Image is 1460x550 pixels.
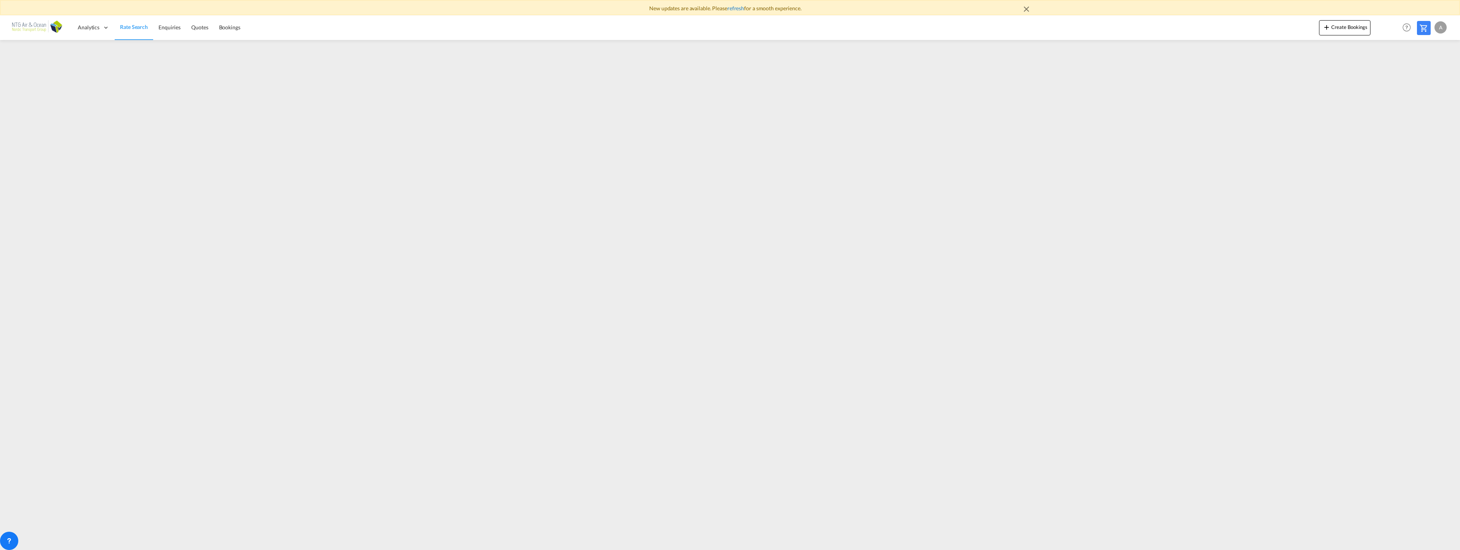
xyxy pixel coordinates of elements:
[1400,21,1417,35] div: Help
[1319,20,1370,35] button: icon-plus 400-fgCreate Bookings
[1434,21,1447,34] div: A
[115,15,153,40] a: Rate Search
[120,24,148,30] span: Rate Search
[153,15,186,40] a: Enquiries
[214,15,246,40] a: Bookings
[72,15,115,40] div: Analytics
[78,24,99,31] span: Analytics
[11,19,63,36] img: af31b1c0b01f11ecbc353f8e72265e29.png
[219,24,240,30] span: Bookings
[1400,21,1413,34] span: Help
[186,15,213,40] a: Quotes
[191,24,208,30] span: Quotes
[158,24,181,30] span: Enquiries
[1322,22,1331,32] md-icon: icon-plus 400-fg
[727,5,744,11] a: refresh
[1022,5,1031,14] md-icon: icon-close
[425,5,1035,12] div: New updates are available. Please for a smooth experience.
